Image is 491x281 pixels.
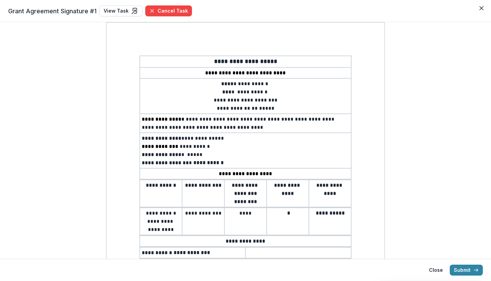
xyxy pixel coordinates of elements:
[145,5,192,16] button: Cancel Task
[425,265,447,276] button: Close
[476,3,487,14] button: Close
[450,265,483,276] button: Submit
[8,6,96,16] span: Grant Agreement Signature #1
[99,5,143,16] a: View Task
